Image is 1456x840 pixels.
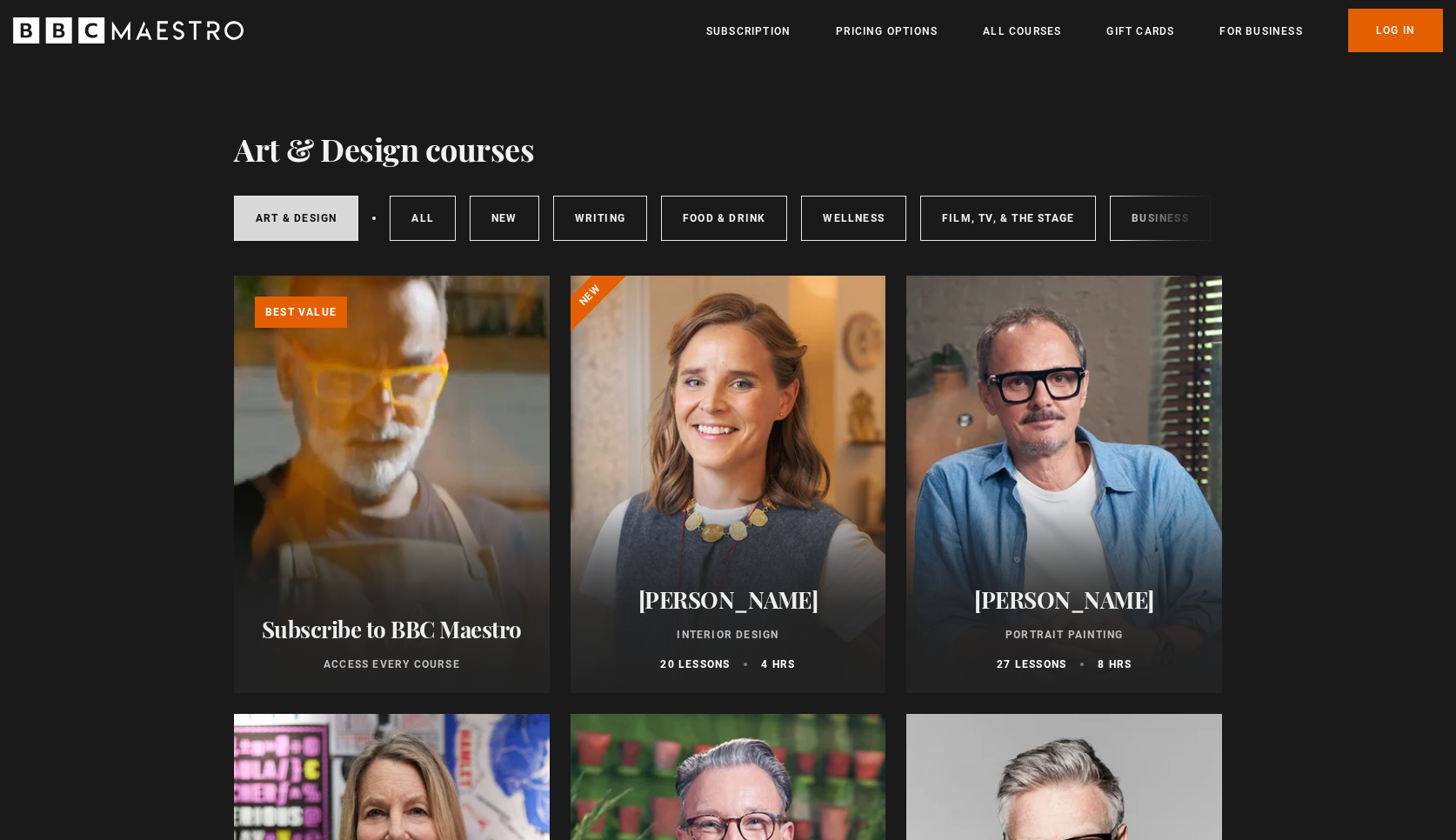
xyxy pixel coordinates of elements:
[571,276,886,693] a: [PERSON_NAME] Interior Design 20 lessons 4 hrs New
[706,9,1443,52] nav: Primary
[390,196,456,241] a: All
[553,196,647,241] a: Writing
[983,23,1061,40] a: All Courses
[234,130,534,167] h1: Art & Design courses
[836,23,938,40] a: Pricing Options
[470,196,539,241] a: New
[927,586,1201,613] h2: [PERSON_NAME]
[801,196,906,241] a: Wellness
[1106,23,1174,40] a: Gift Cards
[591,627,865,643] p: Interior Design
[761,657,795,672] p: 4 hrs
[661,196,787,241] a: Food & Drink
[920,196,1096,241] a: Film, TV, & The Stage
[706,23,791,40] a: Subscription
[997,657,1066,672] p: 27 lessons
[1219,23,1302,40] a: For business
[13,17,244,43] svg: BBC Maestro
[234,196,358,241] a: Art & Design
[1098,657,1132,672] p: 8 hrs
[1110,196,1211,241] a: Business
[255,297,347,328] p: Best value
[591,586,865,613] h2: [PERSON_NAME]
[906,276,1222,693] a: [PERSON_NAME] Portrait Painting 27 lessons 8 hrs
[927,627,1201,643] p: Portrait Painting
[1348,9,1443,52] a: Log In
[660,657,730,672] p: 20 lessons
